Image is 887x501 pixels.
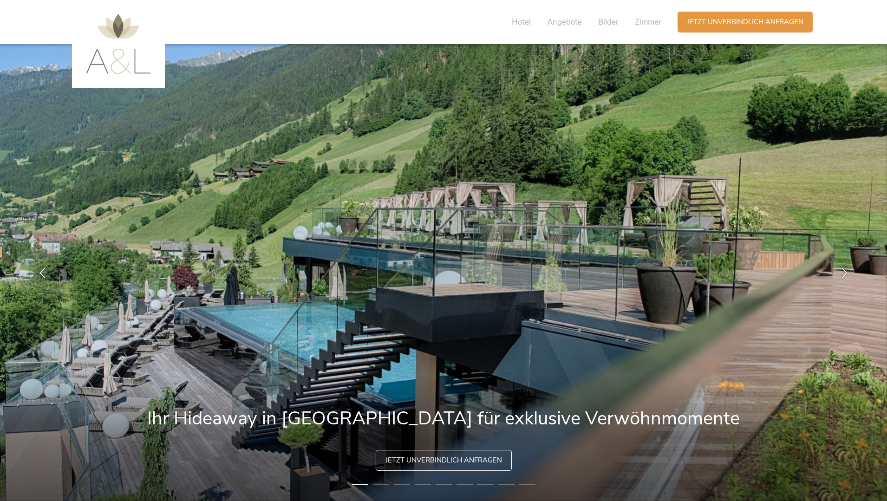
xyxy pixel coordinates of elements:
[86,14,151,74] img: AMONTI & LUNARIS Wellnessresort
[687,17,803,27] span: Jetzt unverbindlich anfragen
[385,455,502,465] span: Jetzt unverbindlich anfragen
[635,17,661,27] span: Zimmer
[512,17,531,27] span: Hotel
[547,17,582,27] span: Angebote
[598,17,619,27] span: Bilder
